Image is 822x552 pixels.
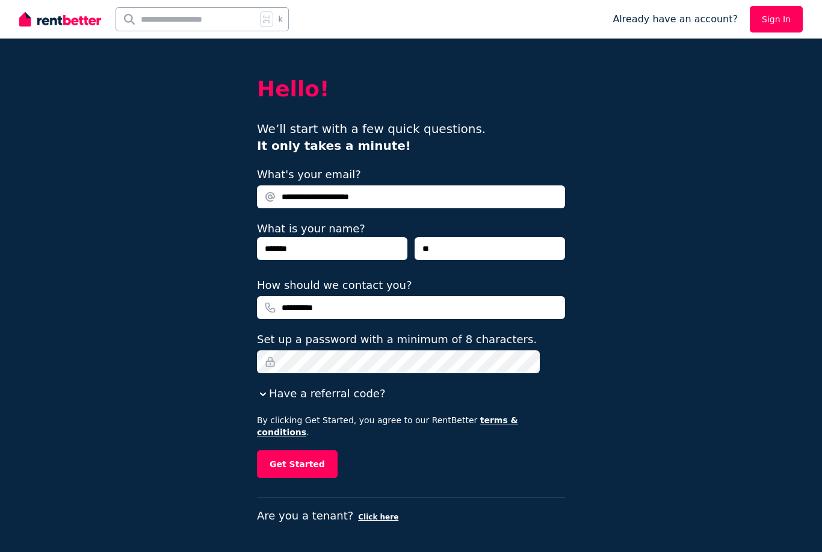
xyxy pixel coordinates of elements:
[257,138,411,153] b: It only takes a minute!
[358,512,398,522] button: Click here
[19,10,101,28] img: RentBetter
[257,414,565,438] p: By clicking Get Started, you agree to our RentBetter .
[257,331,537,348] label: Set up a password with a minimum of 8 characters.
[257,77,565,101] h2: Hello!
[278,14,282,24] span: k
[257,277,412,294] label: How should we contact you?
[257,385,385,402] button: Have a referral code?
[257,166,361,183] label: What's your email?
[257,122,486,153] span: We’ll start with a few quick questions.
[257,222,365,235] label: What is your name?
[750,6,803,33] a: Sign In
[613,12,738,26] span: Already have an account?
[257,507,565,524] p: Are you a tenant?
[257,450,338,478] button: Get Started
